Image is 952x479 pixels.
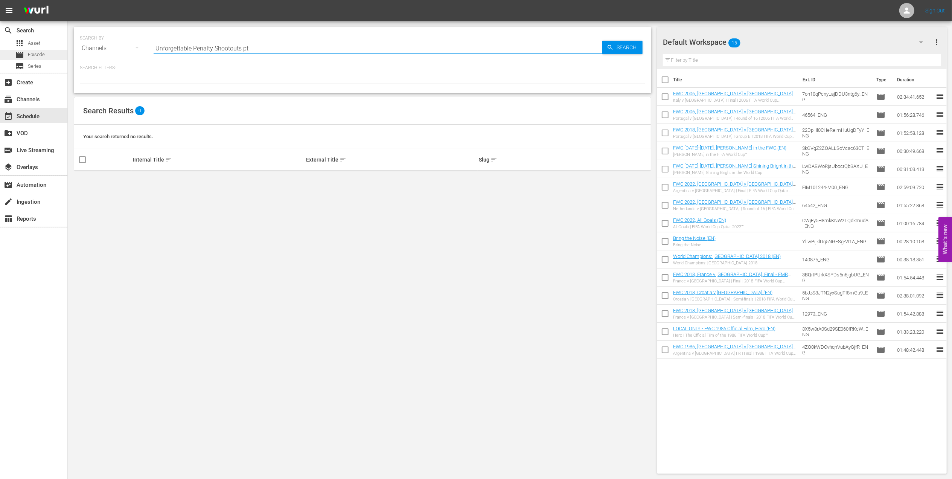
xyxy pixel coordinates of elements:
td: 3BQrtPUrkXSPDs5n6jgbUG_ENG [799,268,874,287]
div: Netherlands v [GEOGRAPHIC_DATA] | Round of 16 | FIFA World Cup [GEOGRAPHIC_DATA] 2022™ | Full Mat... [673,206,796,211]
span: Episode [28,51,45,58]
div: External Title [306,155,477,164]
div: Argentina v [GEOGRAPHIC_DATA] | Final | FIFA World Cup Qatar 2022™ | Full Match Replay [673,188,796,193]
span: Create [4,78,13,87]
span: Episode [876,327,885,336]
td: 01:55:22.868 [894,196,935,214]
td: 01:48:42.448 [894,341,935,359]
div: Portugal v [GEOGRAPHIC_DATA] | Group B | 2018 FIFA World Cup [GEOGRAPHIC_DATA]™ | Full Match Replay [673,134,796,139]
a: FWC 2018, Croatia v [GEOGRAPHIC_DATA] (EN) [673,290,772,295]
span: Episode [876,237,885,246]
a: FWC 2018, [GEOGRAPHIC_DATA] v [GEOGRAPHIC_DATA] (EN) [673,127,796,138]
th: Duration [893,69,938,90]
td: 5bJzS3JTN2yxSugTf8mGu9_ENG [799,287,874,305]
div: Argentina v [GEOGRAPHIC_DATA] FR | Final | 1986 FIFA World Cup [GEOGRAPHIC_DATA]™ | Full Match Re... [673,351,796,356]
span: reorder [935,182,944,191]
div: [PERSON_NAME] Shining Bright in the World Cup [673,170,796,175]
span: reorder [935,309,944,318]
td: 01:52:58.128 [894,124,935,142]
th: Type [872,69,893,90]
span: Episode [876,345,885,354]
td: 3X5w3rA0Sd29SE060fRKcW_ENG [799,323,874,341]
span: 15 [728,35,740,51]
td: 140875_ENG [799,250,874,268]
span: reorder [935,255,944,264]
td: LwDABWoRjaUbocrQbSAXU_ENG [799,160,874,178]
span: Episode [876,255,885,264]
span: Episode [876,165,885,174]
td: 02:38:01.092 [894,287,935,305]
td: 7on10qPcnyLajDDU3ntg6y_ENG [799,88,874,106]
span: reorder [935,327,944,336]
span: 0 [135,106,145,115]
span: Episode [876,146,885,156]
span: reorder [935,92,944,101]
a: World Champions: [GEOGRAPHIC_DATA] 2018 (EN) [673,253,781,259]
span: reorder [935,110,944,119]
span: Episode [15,50,24,59]
a: FWC 2018, [GEOGRAPHIC_DATA] v [GEOGRAPHIC_DATA] (EN) [673,308,796,319]
div: Bring the Noise [673,243,716,247]
div: Croatia v [GEOGRAPHIC_DATA] | Semi-finals | 2018 FIFA World Cup [GEOGRAPHIC_DATA]™ | Full Match R... [673,297,796,302]
a: FWC 2022, [GEOGRAPHIC_DATA] v [GEOGRAPHIC_DATA] (EN) [673,199,796,211]
td: YliwPijklUq5NGFSg-VI1A_ENG [799,232,874,250]
div: [PERSON_NAME] in the FIFA World Cup™ [673,152,786,157]
span: more_vert [932,38,941,47]
span: Reports [4,214,13,223]
td: CWjEy5H8mkKNWzTQdkmudA_ENG [799,214,874,232]
td: 00:28:10.108 [894,232,935,250]
span: Episode [876,219,885,228]
div: Channels [80,38,146,59]
span: Episode [876,110,885,119]
span: reorder [935,146,944,155]
td: 02:34:41.652 [894,88,935,106]
button: Open Feedback Widget [938,217,952,262]
a: Sign Out [925,8,945,14]
a: FWC 2022, [GEOGRAPHIC_DATA] v [GEOGRAPHIC_DATA] (EN) [673,181,796,192]
span: reorder [935,164,944,173]
span: reorder [935,200,944,209]
div: All Goals | FIFA World Cup Qatar 2022™ [673,224,744,229]
span: Automation [4,180,13,189]
td: 12973_ENG [799,305,874,323]
span: Search [4,26,13,35]
div: Hero | The Official Film of the 1986 FIFA World Cup™ [673,333,775,338]
span: Series [15,62,24,71]
div: Slug [479,155,650,164]
span: VOD [4,129,13,138]
span: Overlays [4,163,13,172]
span: sort [340,156,346,163]
div: Portugal v [GEOGRAPHIC_DATA] | Round of 16 | 2006 FIFA World Cup [GEOGRAPHIC_DATA]™ | Full Match ... [673,116,796,121]
td: 64542_ENG [799,196,874,214]
a: FWC 1986, [GEOGRAPHIC_DATA] v [GEOGRAPHIC_DATA] (EN) [673,344,796,355]
div: France v [GEOGRAPHIC_DATA] | Final | 2018 FIFA World Cup Russia™ | Full Match Replay [673,279,796,284]
a: LOCAL ONLY - FWC 1986 Official Film, Hero (EN) [673,326,775,331]
th: Ext. ID [798,69,872,90]
span: Asset [28,40,40,47]
span: Search [614,41,643,54]
td: 01:33:23.220 [894,323,935,341]
a: FWC 2018, France v [GEOGRAPHIC_DATA], Final - FMR (EN) [673,272,791,283]
span: reorder [935,218,944,227]
span: Ingestion [4,197,13,206]
td: 01:54:54.448 [894,268,935,287]
span: sort [490,156,497,163]
div: Italy v [GEOGRAPHIC_DATA] | Final | 2006 FIFA World Cup [GEOGRAPHIC_DATA]™ | Full Match Replay [673,98,796,103]
span: Search Results [83,106,134,115]
p: Search Filters: [80,65,645,71]
a: FWC [DATE]-[DATE], [PERSON_NAME] in the FWC (EN) [673,145,786,151]
div: Default Workspace [663,32,930,53]
button: more_vert [932,33,941,51]
td: 4ZO0kWDCvfiqnVubAyGjfR_ENG [799,341,874,359]
td: 00:30:49.668 [894,142,935,160]
div: France v [GEOGRAPHIC_DATA] | Semi-finals | 2018 FIFA World Cup [GEOGRAPHIC_DATA]™ | Full Match Re... [673,315,796,320]
span: Episode [876,183,885,192]
td: 46564_ENG [799,106,874,124]
span: Channels [4,95,13,104]
span: reorder [935,128,944,137]
td: 02:59:09.720 [894,178,935,196]
span: Live Streaming [4,146,13,155]
td: 00:31:03.413 [894,160,935,178]
a: FWC 2022, All Goals (EN) [673,217,726,223]
span: Schedule [4,112,13,121]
